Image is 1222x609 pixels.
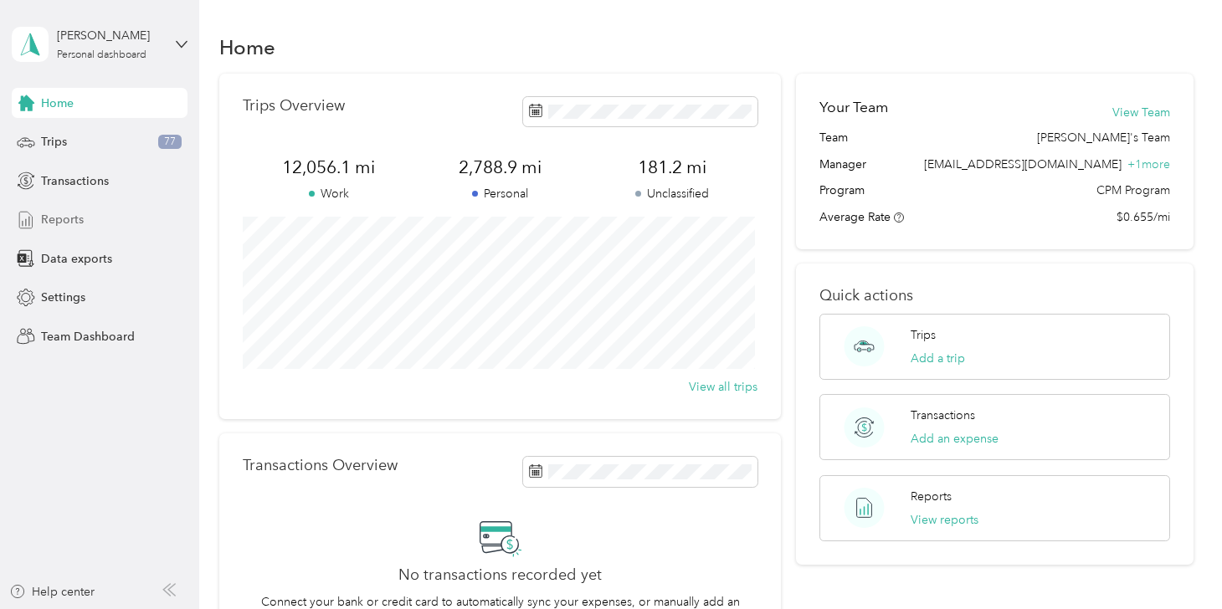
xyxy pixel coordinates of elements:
p: Personal [414,185,586,202]
span: Reports [41,211,84,228]
span: Transactions [41,172,109,190]
span: 181.2 mi [586,156,757,179]
span: [PERSON_NAME]'s Team [1037,129,1170,146]
span: Team Dashboard [41,328,135,345]
button: View reports [911,511,978,529]
span: + 1 more [1127,157,1170,171]
span: Manager [819,156,866,173]
span: Team [819,129,848,146]
span: Program [819,182,865,199]
p: Quick actions [819,287,1170,304]
h1: Home [219,38,275,56]
p: Work [243,185,414,202]
span: CPM Program [1096,182,1170,199]
p: Trips [911,326,936,344]
span: Home [41,95,74,112]
span: Average Rate [819,210,891,224]
h2: No transactions recorded yet [398,566,602,584]
p: Transactions [911,407,975,424]
span: 2,788.9 mi [414,156,586,179]
span: 12,056.1 mi [243,156,414,179]
span: Settings [41,289,85,306]
h2: Your Team [819,97,888,118]
span: Trips [41,133,67,151]
button: Add a trip [911,350,965,367]
p: Reports [911,488,952,505]
iframe: Everlance-gr Chat Button Frame [1128,515,1222,609]
span: $0.655/mi [1117,208,1170,226]
div: [PERSON_NAME] [57,27,162,44]
span: Data exports [41,250,112,268]
button: Help center [9,583,95,601]
p: Unclassified [586,185,757,202]
span: 77 [158,135,182,150]
div: Personal dashboard [57,50,146,60]
p: Trips Overview [243,97,345,115]
button: View Team [1112,104,1170,121]
button: View all trips [689,378,757,396]
p: Transactions Overview [243,457,398,474]
button: Add an expense [911,430,999,448]
span: [EMAIL_ADDRESS][DOMAIN_NAME] [924,157,1122,171]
